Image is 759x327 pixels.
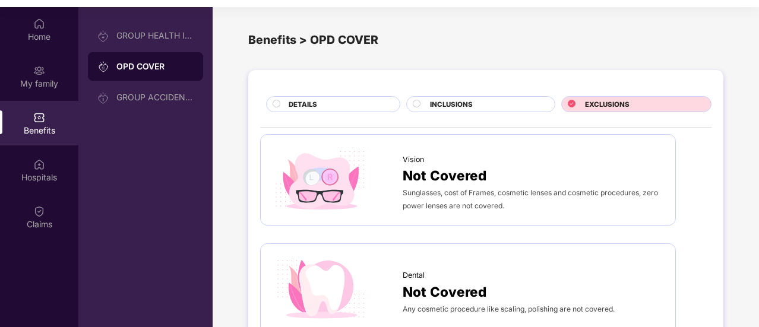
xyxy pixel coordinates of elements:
[403,165,486,186] span: Not Covered
[585,99,630,110] span: EXCLUSIONS
[116,31,194,40] div: GROUP HEALTH INSURANCE
[33,65,45,77] img: svg+xml;base64,PHN2ZyB3aWR0aD0iMjAiIGhlaWdodD0iMjAiIHZpZXdCb3g9IjAgMCAyMCAyMCIgZmlsbD0ibm9uZSIgeG...
[403,281,486,302] span: Not Covered
[116,93,194,102] div: GROUP ACCIDENTAL INSURANCE
[248,31,723,49] div: Benefits > OPD COVER
[403,304,615,313] span: Any cosmetic procedure like scaling, polishing are not covered.
[33,158,45,170] img: svg+xml;base64,PHN2ZyBpZD0iSG9zcGl0YWxzIiB4bWxucz0iaHR0cDovL3d3dy53My5vcmcvMjAwMC9zdmciIHdpZHRoPS...
[116,61,194,72] div: OPD COVER
[430,99,473,110] span: INCLUSIONS
[403,188,658,210] span: Sunglasses, cost of Frames, cosmetic lenses and cosmetic procedures, zero power lenses are not co...
[403,269,425,281] span: Dental
[97,30,109,42] img: svg+xml;base64,PHN2ZyB3aWR0aD0iMjAiIGhlaWdodD0iMjAiIHZpZXdCb3g9IjAgMCAyMCAyMCIgZmlsbD0ibm9uZSIgeG...
[273,147,369,214] img: icon
[273,256,369,323] img: icon
[97,61,109,73] img: svg+xml;base64,PHN2ZyB3aWR0aD0iMjAiIGhlaWdodD0iMjAiIHZpZXdCb3g9IjAgMCAyMCAyMCIgZmlsbD0ibm9uZSIgeG...
[33,112,45,123] img: svg+xml;base64,PHN2ZyBpZD0iQmVuZWZpdHMiIHhtbG5zPSJodHRwOi8vd3d3LnczLm9yZy8yMDAwL3N2ZyIgd2lkdGg9Ij...
[403,154,424,166] span: Vision
[289,99,317,110] span: DETAILS
[33,205,45,217] img: svg+xml;base64,PHN2ZyBpZD0iQ2xhaW0iIHhtbG5zPSJodHRwOi8vd3d3LnczLm9yZy8yMDAwL3N2ZyIgd2lkdGg9IjIwIi...
[97,92,109,104] img: svg+xml;base64,PHN2ZyB3aWR0aD0iMjAiIGhlaWdodD0iMjAiIHZpZXdCb3g9IjAgMCAyMCAyMCIgZmlsbD0ibm9uZSIgeG...
[33,18,45,30] img: svg+xml;base64,PHN2ZyBpZD0iSG9tZSIgeG1sbnM9Imh0dHA6Ly93d3cudzMub3JnLzIwMDAvc3ZnIiB3aWR0aD0iMjAiIG...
